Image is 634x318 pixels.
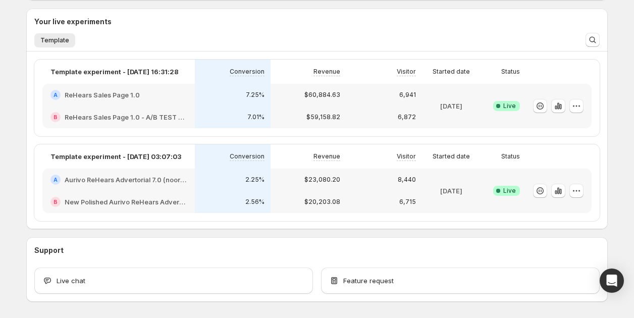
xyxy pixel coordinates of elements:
[503,102,516,110] span: Live
[65,175,187,185] h2: Aurivo ReHears Advertorial 7.0 (nooro) --> Sales Page 1.0
[245,176,265,184] p: 2.25%
[40,36,69,44] span: Template
[343,276,394,286] span: Feature request
[34,245,64,255] h3: Support
[230,152,265,161] p: Conversion
[313,68,340,76] p: Revenue
[54,114,58,120] h2: B
[399,91,416,99] p: 6,941
[304,198,340,206] p: $20,203.08
[50,151,181,162] p: Template experiment - [DATE] 03:07:03
[245,198,265,206] p: 2.56%
[65,90,140,100] h2: ReHears Sales Page 1.0
[50,67,179,77] p: Template experiment - [DATE] 16:31:28
[54,199,58,205] h2: B
[433,152,470,161] p: Started date
[57,276,85,286] span: Live chat
[304,91,340,99] p: $60,884.63
[397,68,416,76] p: Visitor
[399,198,416,206] p: 6,715
[586,33,600,47] button: Search and filter results
[600,269,624,293] div: Open Intercom Messenger
[440,101,462,111] p: [DATE]
[54,92,58,98] h2: A
[65,197,187,207] h2: New Polished Aurivo ReHears Advertorial 7.0 (nooro) --&gt; Sales Page 1.0
[304,176,340,184] p: $23,080.20
[503,187,516,195] span: Live
[306,113,340,121] p: $59,158.82
[54,177,58,183] h2: A
[397,152,416,161] p: Visitor
[246,91,265,99] p: 7.25%
[247,113,265,121] p: 7.01%
[501,152,520,161] p: Status
[501,68,520,76] p: Status
[65,112,187,122] h2: ReHears Sales Page 1.0 - A/B TEST BUTTONS TO BUY SECTION
[230,68,265,76] p: Conversion
[398,113,416,121] p: 6,872
[34,17,112,27] h3: Your live experiments
[313,152,340,161] p: Revenue
[440,186,462,196] p: [DATE]
[398,176,416,184] p: 8,440
[433,68,470,76] p: Started date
